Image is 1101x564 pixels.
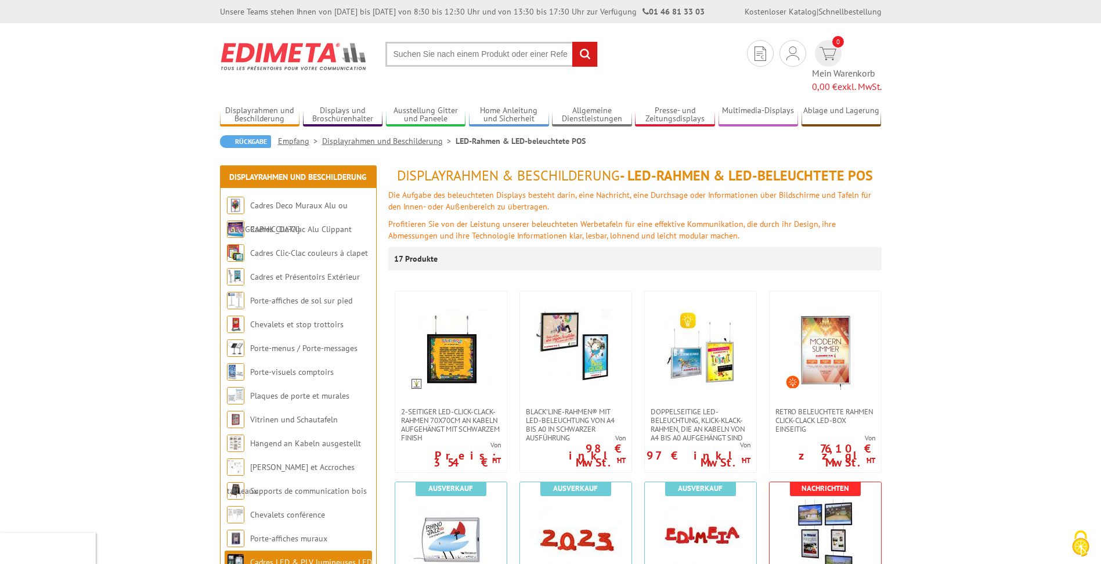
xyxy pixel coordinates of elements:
[220,135,271,148] a: Rückgabe
[520,433,626,443] span: Von
[250,224,352,234] a: Cadres Clic-Clac Alu Clippant
[535,309,616,390] img: Black'Line-Rahmen® mit LED-Beleuchtung von A4 bis A0 in schwarzer Ausführung
[401,407,501,442] span: 2-seitiger LED-Click-Clack-Rahmen 70x70cm an Kabeln aufgehängt mit schwarzem Finish
[410,309,492,390] img: 2-seitiger LED-Click-Clack-Rahmen 70x70cm an Kabeln aufgehängt mit schwarzem Finish
[227,462,355,496] a: [PERSON_NAME] et Accroches tableaux
[745,6,817,17] a: Kostenloser Katalog
[553,483,598,493] b: Ausverkauf
[569,441,626,470] font: 98 € inkl. MwSt.
[227,268,244,285] img: Cadres et Présentoirs Extérieur
[250,248,368,258] a: Cadres Clic-Clac couleurs à clapet
[227,339,244,357] img: Porte-menus / Porte-messages
[227,458,244,476] img: Cimaises et Accroches tableaux
[227,435,244,452] img: Hängend an Kabeln ausgestellt
[635,106,715,125] a: Presse- und Zeitungsdisplays
[469,106,549,125] a: Home Anleitung und Sicherheit
[250,295,352,306] a: Porte-affiches de sol sur pied
[832,36,844,48] span: 0
[812,81,838,92] span: 0,00 €
[322,136,456,146] a: Displayrahmen und Beschilderung
[434,448,501,470] font: Preis: 354 €
[397,167,620,185] span: Displayrahmen & Beschilderung
[785,309,866,390] img: Retro beleuchtete Rahmen Click-Clack LED-Box einseitig
[227,244,244,262] img: Cadres Clic-Clac couleurs à clapet
[867,455,875,465] sup: HT
[678,483,723,493] b: Ausverkauf
[227,411,244,428] img: Vitrinen und Schautafeln
[227,387,244,404] img: Plaques de porte et murales
[812,67,875,79] font: Mein Warenkorb
[812,40,882,93] a: Schnelles Angebot 0 Mein Warenkorb 0,00 €exkl. MwSt.
[492,455,501,465] sup: HT
[645,407,756,442] a: Doppelseitige LED-Beleuchtung, Klick-Klack-Rahmen, die an Kabeln von A4 bis A0 aufgehängt sind
[812,81,882,92] font: exkl. MwSt.
[220,6,637,17] font: Unsere Teams stehen Ihnen von [DATE] bis [DATE] von 8:30 bis 12:30 Uhr und von 13:30 bis 17:30 Uh...
[250,343,358,353] a: Porte-menus / Porte-messages
[660,309,741,390] img: Doppelseitige LED-Beleuchtung, Klick-Klack-Rahmen, die an Kabeln von A4 bis A0 aufgehängt sind
[385,42,598,67] input: Suchen Sie nach einem Produkt oder einer Referenz...
[802,483,849,493] b: Nachrichten
[250,486,367,496] a: Supports de communication bois
[250,509,325,520] a: Chevalets conférence
[649,6,705,17] font: 01 46 81 33 03
[799,441,875,470] font: 76,10 € zzgl. MwSt.
[428,483,473,493] b: Ausverkauf
[1060,525,1101,564] button: Cookies (Fenster modals)
[526,407,626,442] span: Black'Line-Rahmen® mit LED-Beleuchtung von A4 bis A0 in schwarzer Ausführung
[745,6,882,17] font: |
[227,506,244,523] img: Chevalets conférence
[227,197,244,214] img: Cadres Deco Muraux Alu ou Bois
[802,106,882,125] a: Ablage und Lagerung
[250,367,334,377] a: Porte-visuels comptoirs
[719,106,799,125] a: Multimedia-Displays
[394,247,438,270] p: 17 Produkte
[1066,529,1095,558] img: Cookies (modales Fenster)
[395,407,507,442] a: 2-seitiger LED-Click-Clack-Rahmen 70x70cm an Kabeln aufgehängt mit schwarzem Finish
[250,533,327,544] a: Porte-affiches muraux
[742,455,750,465] sup: HT
[552,106,632,125] a: Allgemeine Dienstleistungen
[386,106,466,125] a: Ausstellung Gitter und Paneele
[278,136,322,146] a: Empfang
[645,440,750,450] span: Von
[227,292,244,309] img: Porte-affiches de sol sur pied
[388,190,871,212] font: Die Aufgabe des beleuchteten Displays besteht darin, eine Nachricht, eine Durchsage oder Informat...
[770,407,881,433] a: Retro beleuchtete Rahmen Click-Clack LED-Box einseitig
[755,46,766,61] img: Schnelles Angebot
[397,167,873,185] font: - LED-Rahmen & LED-beleuchtete POS
[229,172,367,182] a: Displayrahmen und Beschilderung
[250,319,344,330] a: Chevalets et stop trottoirs
[227,200,348,234] a: Cadres Deco Muraux Alu ou [GEOGRAPHIC_DATA]
[770,433,875,443] span: Von
[227,363,244,381] img: Porte-visuels comptoirs
[520,407,631,442] a: Black'Line-Rahmen® mit LED-Beleuchtung von A4 bis A0 in schwarzer Ausführung
[227,316,244,333] img: Chevalets et stop trottoirs
[220,106,300,125] a: Displayrahmen und Beschilderung
[456,135,586,147] li: LED-Rahmen & LED-beleuchtete POS
[250,391,349,401] a: Plaques de porte et murales
[388,219,836,241] font: Profitieren Sie von der Leistung unserer beleuchteten Werbetafeln für eine effektive Kommunikatio...
[651,407,750,442] span: Doppelseitige LED-Beleuchtung, Klick-Klack-Rahmen, die an Kabeln von A4 bis A0 aufgehängt sind
[786,46,799,60] img: Schnelles Angebot
[250,414,338,425] a: Vitrinen und Schautafeln
[395,440,501,450] span: Von
[775,407,875,433] span: Retro beleuchtete Rahmen Click-Clack LED-Box einseitig
[820,47,836,60] img: Schnelles Angebot
[250,438,361,449] a: Hängend an Kabeln ausgestellt
[220,35,368,78] img: Edimeta
[617,455,626,465] sup: HT
[818,6,882,17] a: Schnellbestellung
[227,530,244,547] img: Porte-affiches muraux
[303,106,383,125] a: Displays und Broschürenhalter
[647,448,750,470] font: 97 € inkl. MwSt.
[250,272,360,282] a: Cadres et Présentoirs Extérieur
[572,42,597,67] input: Forschung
